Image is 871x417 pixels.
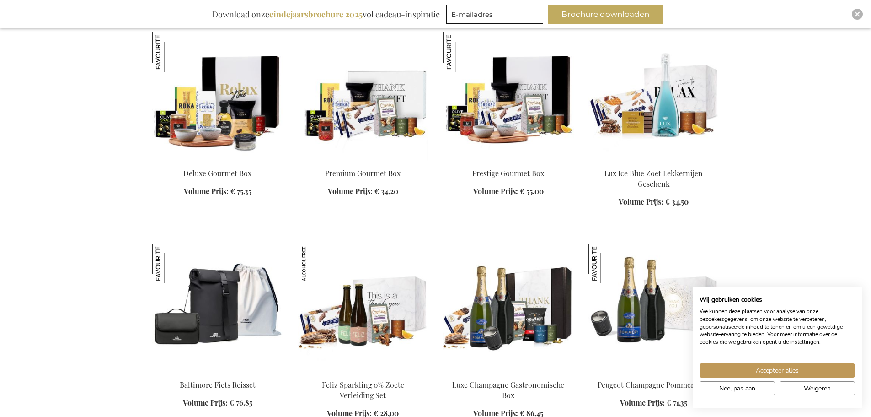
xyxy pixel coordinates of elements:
input: E-mailadres [446,5,543,24]
a: Baltimore Fiets Reisset [180,380,256,390]
button: Accepteer alle cookies [700,363,855,378]
a: Luxury Champagne Gourmet Box [443,368,574,377]
a: Premium Gourmet Box [325,168,401,178]
a: Feliz Sparkling 0% Sweet Temptations Set Feliz Sparkling 0% Zoete Verleiding Set [298,368,428,377]
span: Volume Prijs: [473,186,518,196]
p: We kunnen deze plaatsen voor analyse van onze bezoekersgegevens, om onze website te verbeteren, g... [700,308,855,346]
img: ARCA-20055 [152,32,283,161]
img: Baltimore Fiets Reisset [152,244,192,283]
span: Volume Prijs: [619,197,663,206]
img: Peugeot Champagne Pommery Set [588,244,628,283]
img: Peugeot Champagne Pommery Set [588,244,719,372]
button: Brochure downloaden [548,5,663,24]
span: € 71,35 [667,398,687,407]
img: Feliz Sparkling 0% Zoete Verleiding Set [298,244,337,283]
span: Volume Prijs: [328,186,373,196]
a: ARCA-20055 Deluxe Gourmet Box [152,157,283,166]
img: Prestige Gourmet Box [443,32,574,161]
button: Alle cookies weigeren [780,381,855,395]
span: Volume Prijs: [183,398,228,407]
img: Luxury Champagne Gourmet Box [443,244,574,372]
span: Volume Prijs: [184,186,229,196]
img: Deluxe Gourmet Box [152,32,192,72]
div: Close [852,9,863,20]
a: Volume Prijs: € 55,00 [473,186,544,197]
span: € 75,35 [230,186,251,196]
a: Volume Prijs: € 34,50 [619,197,689,207]
span: € 76,85 [230,398,252,407]
button: Pas cookie voorkeuren aan [700,381,775,395]
a: Lux Blue Sweet Delights Gift [588,157,719,166]
a: Volume Prijs: € 75,35 [184,186,251,197]
img: Premium Gourmet Box [298,32,428,161]
span: € 34,20 [374,186,398,196]
a: Volume Prijs: € 71,35 [620,398,687,408]
span: € 34,50 [665,197,689,206]
a: Prestige Gourmet Box Prestige Gourmet Box [443,157,574,166]
form: marketing offers and promotions [446,5,546,27]
a: Lux Ice Blue Zoet Lekkernijen Geschenk [604,168,703,189]
img: Feliz Sparkling 0% Sweet Temptations Set [298,244,428,372]
img: Lux Blue Sweet Delights Gift [588,32,719,161]
h2: Wij gebruiken cookies [700,296,855,304]
a: Luxe Champagne Gastronomische Box [452,380,564,400]
span: Nee, pas aan [719,384,755,393]
span: Weigeren [804,384,831,393]
div: Download onze vol cadeau-inspiratie [208,5,444,24]
span: Accepteer alles [756,366,799,375]
img: Close [855,11,860,17]
a: Peugeot Champagne Pommery Set Peugeot Champagne Pommery Set [588,368,719,377]
img: Baltimore Bike Travel Set [152,244,283,372]
a: Feliz Sparkling 0% Zoete Verleiding Set [322,380,404,400]
a: Deluxe Gourmet Box [183,168,251,178]
a: Volume Prijs: € 76,85 [183,398,252,408]
a: Prestige Gourmet Box [472,168,544,178]
a: Baltimore Bike Travel Set Baltimore Fiets Reisset [152,368,283,377]
img: Prestige Gourmet Box [443,32,482,72]
a: Peugeot Champagne Pommery Set [598,380,710,390]
b: eindejaarsbrochure 2025 [269,9,363,20]
a: Premium Gourmet Box [298,157,428,166]
span: Volume Prijs: [620,398,665,407]
span: € 55,00 [520,186,544,196]
a: Volume Prijs: € 34,20 [328,186,398,197]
